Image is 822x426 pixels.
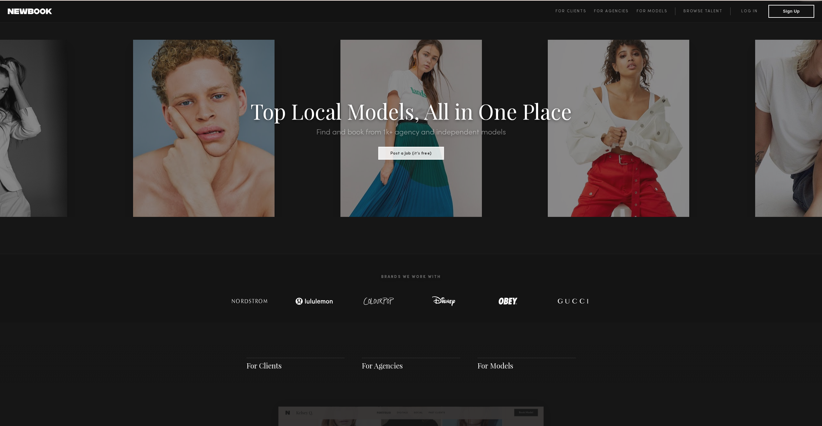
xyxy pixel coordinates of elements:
[556,7,594,15] a: For Clients
[552,295,594,308] img: logo-gucci.svg
[594,7,636,15] a: For Agencies
[62,101,760,121] h1: Top Local Models, All in One Place
[730,7,768,15] a: Log in
[378,149,444,156] a: Post a Job (it’s free)
[378,147,444,160] button: Post a Job (it’s free)
[637,9,667,13] span: For Models
[637,7,675,15] a: For Models
[594,9,629,13] span: For Agencies
[362,361,403,370] a: For Agencies
[768,5,814,18] button: Sign Up
[477,361,513,370] a: For Models
[246,361,282,370] a: For Clients
[292,295,337,308] img: logo-lulu.svg
[487,295,529,308] img: logo-obey.svg
[217,267,605,287] h2: Brands We Work With
[422,295,464,308] img: logo-disney.svg
[358,295,400,308] img: logo-colour-pop.svg
[675,7,730,15] a: Browse Talent
[227,295,272,308] img: logo-nordstrom.svg
[62,129,760,136] h2: Find and book from 1k+ agency and independent models
[556,9,586,13] span: For Clients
